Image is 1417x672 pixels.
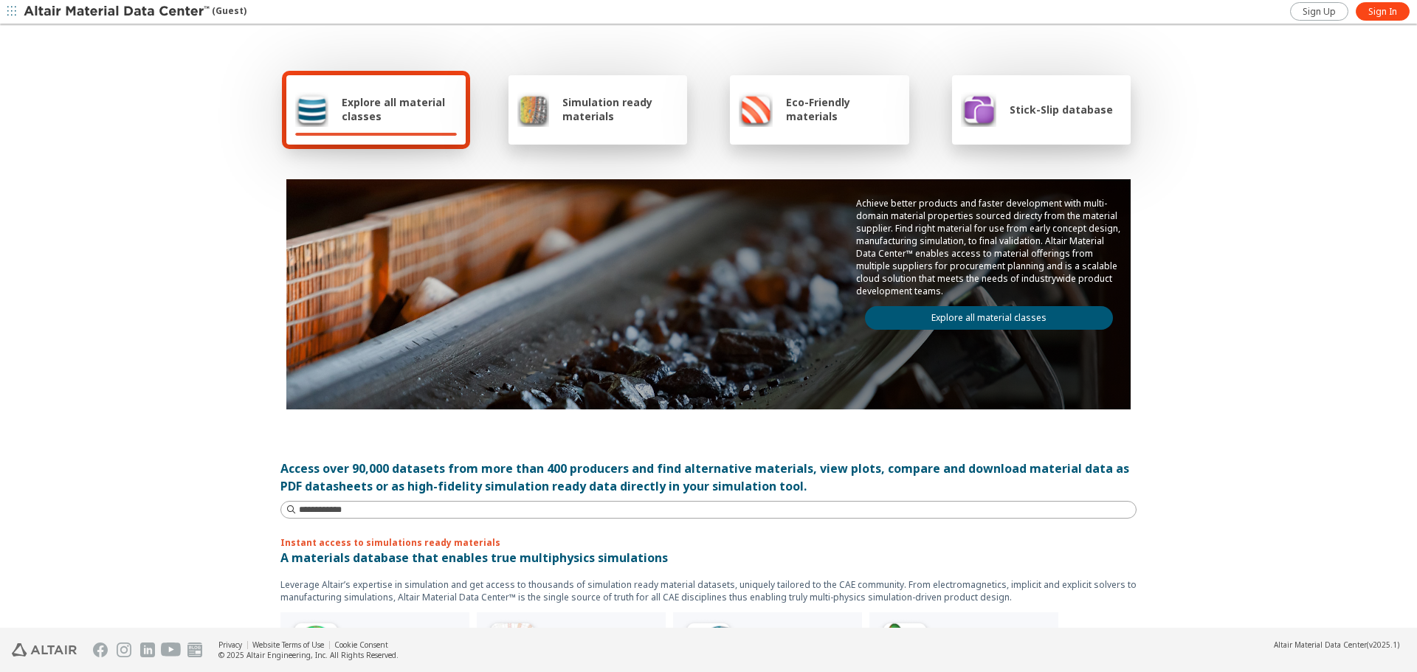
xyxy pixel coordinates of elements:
div: © 2025 Altair Engineering, Inc. All Rights Reserved. [218,650,399,660]
a: Explore all material classes [865,306,1113,330]
div: Access over 90,000 datasets from more than 400 producers and find alternative materials, view plo... [280,460,1137,495]
a: Website Terms of Use [252,640,324,650]
img: Altair Engineering [12,643,77,657]
img: Simulation ready materials [517,91,549,127]
p: Leverage Altair’s expertise in simulation and get access to thousands of simulation ready materia... [280,578,1137,603]
a: Sign In [1356,2,1410,21]
span: Simulation ready materials [562,95,678,123]
span: Altair Material Data Center [1274,640,1367,650]
img: Altair Material Data Center [24,4,212,19]
span: Sign In [1368,6,1397,18]
p: A materials database that enables true multiphysics simulations [280,549,1137,567]
span: Explore all material classes [342,95,457,123]
span: Sign Up [1303,6,1336,18]
div: (v2025.1) [1274,640,1399,650]
a: Cookie Consent [334,640,388,650]
div: (Guest) [24,4,246,19]
span: Eco-Friendly materials [786,95,900,123]
img: Explore all material classes [295,91,328,127]
img: Eco-Friendly materials [739,91,773,127]
span: Stick-Slip database [1010,103,1113,117]
a: Privacy [218,640,242,650]
p: Instant access to simulations ready materials [280,536,1137,549]
a: Sign Up [1290,2,1348,21]
img: Stick-Slip database [961,91,996,127]
p: Achieve better products and faster development with multi-domain material properties sourced dire... [856,197,1122,297]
